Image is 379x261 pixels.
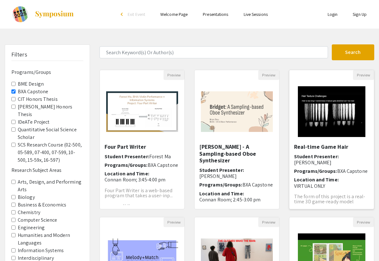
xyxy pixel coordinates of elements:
img: Meeting of the Minds 2025 Pittsburgh [12,6,28,22]
h5: [PERSON_NAME] - A Sampling-based Oboe Synthesizer [199,143,274,164]
span: Forest Ma [149,153,171,160]
img: <p>Four Part Writer</p> [100,85,184,138]
span: BXA Capstone [242,181,273,188]
img: Symposium by ForagerOne [35,10,74,18]
label: Arts, Design, and Performing Arts [18,178,83,193]
button: Preview [353,217,374,227]
button: Preview [164,70,184,80]
label: IDeATe Project [18,118,49,126]
label: Biology [18,193,35,201]
label: Engineering [18,224,45,232]
h5: Four Part Writer [105,143,180,150]
button: Preview [353,70,374,80]
span: Programs/Groups: [294,168,337,174]
span: Exit Event [128,11,145,17]
span: Location and Time: [105,170,149,177]
h5: Filters [11,51,27,58]
span: Four Part Writer is a web-based program that takes a user-inp... [105,187,173,199]
label: Business & Economics [18,201,66,209]
span: [PERSON_NAME] [199,173,237,179]
p: Connan Room; 3:45-4:00 pm [105,177,180,183]
a: Sign Up [353,11,367,17]
a: Live Sessions [244,11,268,17]
h6: Student Presenter: [294,153,369,166]
div: Open Presentation <p>Bridget - A Sampling-based Oboe Synthesizer</p> [194,70,279,209]
label: BXA Capstone [18,88,48,95]
span: Mentor: [105,203,123,210]
h6: Student Presenter: [199,167,274,179]
label: SCS Research Course (02-500, 05-589, 07-400, 07-599, 10-500, 15-59x, 16-597) [18,141,83,164]
img: <p>Bridget - A Sampling-based Oboe Synthesizer</p> [195,85,279,138]
div: Open Presentation <p>Four Part Writer</p> [100,70,185,209]
label: [PERSON_NAME] Honors Thesis [18,103,83,118]
label: Quantitative Social Science Scholar [18,126,83,141]
div: arrow_back_ios [121,12,125,16]
label: Information Systems [18,247,64,254]
a: Presentations [203,11,228,17]
span: Location and Time: [199,190,244,197]
span: [PERSON_NAME] [294,159,331,166]
input: Search Keyword(s) Or Author(s) [100,46,328,58]
a: Welcome Page [160,11,188,17]
p: The form of this project is a real-time 3D game-ready model rendered using Unreal Engine. I will ... [294,194,369,219]
iframe: Chat [5,232,27,256]
label: BME Design [18,80,44,88]
p: VIRTUAL ONLY [294,183,369,189]
a: Meeting of the Minds 2025 Pittsburgh [5,6,74,22]
button: Search [332,44,375,60]
p: Connan Room; 2:45-3:00 pm [199,197,274,203]
span: Programs/Groups: [199,181,242,188]
label: CIT Honors Thesis [18,95,58,103]
a: Login [328,11,338,17]
h6: Research Subject Areas [11,167,83,173]
label: Computer Science [18,216,57,224]
button: Preview [258,70,279,80]
label: Humanities and Modern Languages [18,232,83,247]
span: N/A [123,203,131,210]
h6: Student Presenter: [105,153,180,160]
span: Location and Time: [294,176,339,183]
span: BXA Capstone [148,162,178,168]
img: <p>Real-time Game Hair </p> [292,80,372,143]
label: Chemistry [18,209,40,216]
span: Programs/Groups: [105,162,148,168]
div: Open Presentation <p>Real-time Game Hair </p> [289,70,374,209]
h5: Real-time Game Hair [294,143,369,150]
h6: Programs/Groups [11,69,83,75]
button: Preview [164,217,184,227]
span: BXA Capstone [337,168,368,174]
button: Preview [258,217,279,227]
